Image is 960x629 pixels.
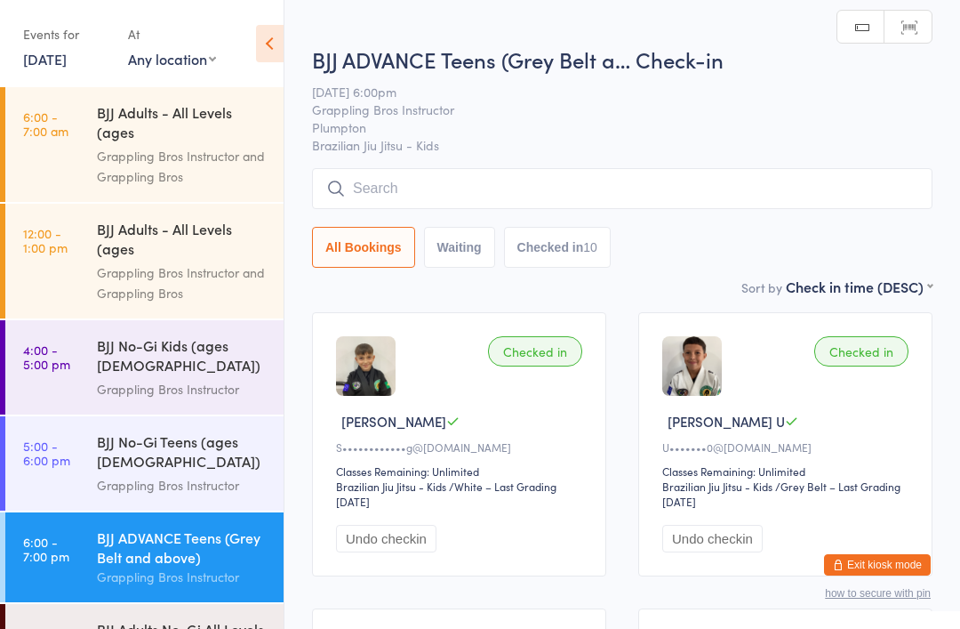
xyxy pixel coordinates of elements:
[741,278,782,296] label: Sort by
[662,439,914,455] div: U•••••••0@[DOMAIN_NAME]
[312,227,415,268] button: All Bookings
[5,204,284,319] a: 12:00 -1:00 pmBJJ Adults - All Levels (ages [DEMOGRAPHIC_DATA]+)Grappling Bros Instructor and Gra...
[128,49,216,69] div: Any location
[128,20,216,49] div: At
[97,475,268,496] div: Grappling Bros Instructor
[5,87,284,202] a: 6:00 -7:00 amBJJ Adults - All Levels (ages [DEMOGRAPHIC_DATA]+)Grappling Bros Instructor and Grap...
[312,136,932,154] span: Brazilian Jiu Jitsu - Kids
[662,464,914,479] div: Classes Remaining: Unlimited
[336,464,588,479] div: Classes Remaining: Unlimited
[23,535,69,563] time: 6:00 - 7:00 pm
[583,240,597,254] div: 10
[504,227,611,268] button: Checked in10
[97,102,268,146] div: BJJ Adults - All Levels (ages [DEMOGRAPHIC_DATA]+)
[97,335,268,379] div: BJJ No-Gi Kids (ages [DEMOGRAPHIC_DATA]) *INVITATION ONLY
[488,336,582,367] div: Checked in
[5,416,284,511] a: 5:00 -6:00 pmBJJ No-Gi Teens (ages [DEMOGRAPHIC_DATA]) *INVITATION ONLYGrappling Bros Instructor
[23,49,67,69] a: [DATE]
[341,412,446,431] span: [PERSON_NAME]
[336,525,436,552] button: Undo checkin
[97,567,268,587] div: Grappling Bros Instructor
[97,528,268,567] div: BJJ ADVANCE Teens (Grey Belt and above)
[23,439,70,467] time: 5:00 - 6:00 pm
[97,219,268,262] div: BJJ Adults - All Levels (ages [DEMOGRAPHIC_DATA]+)
[824,554,931,576] button: Exit kiosk mode
[5,512,284,602] a: 6:00 -7:00 pmBJJ ADVANCE Teens (Grey Belt and above)Grappling Bros Instructor
[312,83,905,101] span: [DATE] 6:00pm
[23,20,110,49] div: Events for
[424,227,495,268] button: Waiting
[23,226,68,254] time: 12:00 - 1:00 pm
[97,262,268,303] div: Grappling Bros Instructor and Grappling Bros
[786,277,932,296] div: Check in time (DESC)
[662,525,763,552] button: Undo checkin
[662,336,722,396] img: image1717414219.png
[312,168,932,209] input: Search
[23,109,68,138] time: 6:00 - 7:00 am
[312,44,932,74] h2: BJJ ADVANCE Teens (Grey Belt a… Check-in
[23,343,70,371] time: 4:00 - 5:00 pm
[97,379,268,399] div: Grappling Bros Instructor
[5,320,284,415] a: 4:00 -5:00 pmBJJ No-Gi Kids (ages [DEMOGRAPHIC_DATA]) *INVITATION ONLYGrappling Bros Instructor
[312,101,905,118] span: Grappling Bros Instructor
[312,118,905,136] span: Plumpton
[336,336,396,396] img: image1722841257.png
[97,431,268,475] div: BJJ No-Gi Teens (ages [DEMOGRAPHIC_DATA]) *INVITATION ONLY
[662,479,772,494] div: Brazilian Jiu Jitsu - Kids
[336,439,588,455] div: S••••••••••••g@[DOMAIN_NAME]
[825,587,931,600] button: how to secure with pin
[336,479,446,494] div: Brazilian Jiu Jitsu - Kids
[668,412,785,431] span: [PERSON_NAME] U
[97,146,268,187] div: Grappling Bros Instructor and Grappling Bros
[814,336,908,367] div: Checked in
